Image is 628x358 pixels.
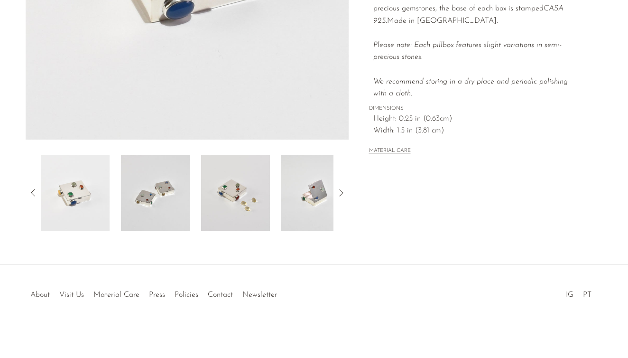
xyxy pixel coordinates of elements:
[30,291,50,299] a: About
[369,104,582,113] span: DIMENSIONS
[566,291,573,299] a: IG
[93,291,139,299] a: Material Care
[561,283,596,301] ul: Social Medias
[175,291,198,299] a: Policies
[26,283,282,301] ul: Quick links
[201,155,270,231] img: Sterling Gemstone Pillbox
[41,155,110,231] img: Sterling Gemstone Pillbox
[373,5,563,25] em: CASA 925.
[149,291,165,299] a: Press
[121,155,190,231] img: Sterling Gemstone Pillbox
[369,148,411,155] button: MATERIAL CARE
[583,291,591,299] a: PT
[373,41,568,97] em: Please note: Each pillbox features slight variations in semi-precious stones.
[373,125,582,137] span: Width: 1.5 in (3.81 cm)
[373,113,582,125] span: Height: 0.25 in (0.63cm)
[373,78,568,98] i: We recommend storing in a dry place and periodic polishing with a cloth.
[281,155,350,231] img: Sterling Gemstone Pillbox
[59,291,84,299] a: Visit Us
[208,291,233,299] a: Contact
